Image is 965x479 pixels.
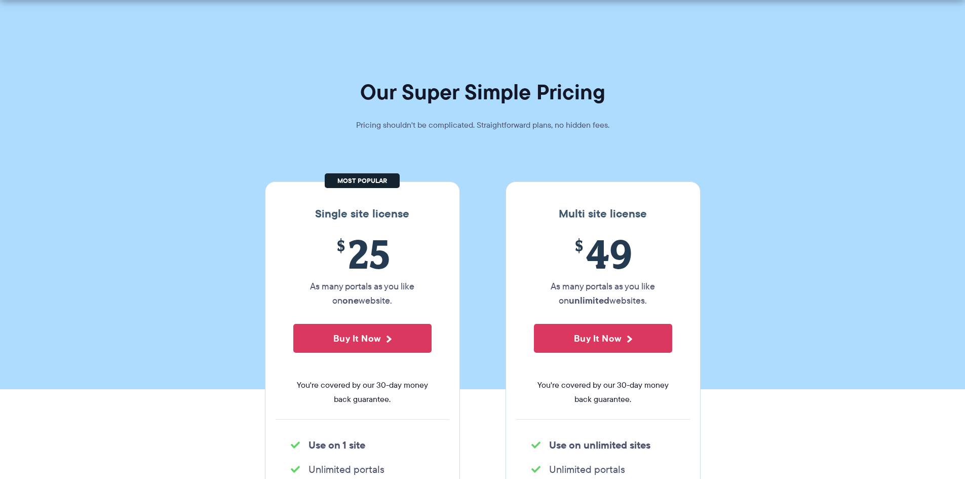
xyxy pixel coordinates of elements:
strong: unlimited [569,293,609,307]
p: As many portals as you like on websites. [534,279,672,308]
li: Unlimited portals [291,462,434,476]
h3: Multi site license [516,207,690,220]
strong: Use on unlimited sites [549,437,650,453]
span: You're covered by our 30-day money back guarantee. [293,378,432,407]
p: As many portals as you like on website. [293,279,432,308]
button: Buy It Now [293,324,432,353]
h3: Single site license [276,207,449,220]
p: Pricing shouldn't be complicated. Straightforward plans, no hidden fees. [331,118,635,132]
span: You're covered by our 30-day money back guarantee. [534,378,672,407]
li: Unlimited portals [531,462,675,476]
strong: one [342,293,359,307]
span: 25 [293,231,432,277]
button: Buy It Now [534,324,672,353]
strong: Use on 1 site [308,437,365,453]
span: 49 [534,231,672,277]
